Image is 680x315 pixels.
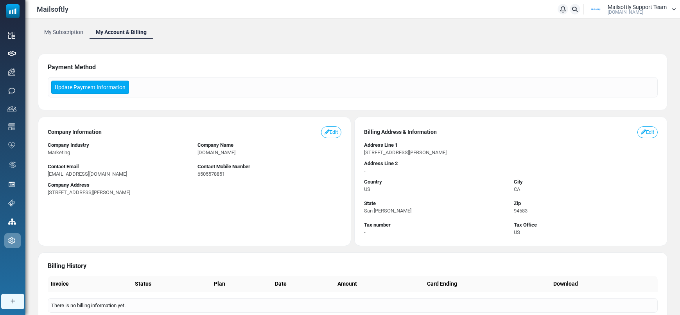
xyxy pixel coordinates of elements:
[48,171,127,177] span: [EMAIL_ADDRESS][DOMAIN_NAME]
[48,149,70,155] span: Marketing
[608,4,667,10] span: Mailsoftly Support Team
[90,25,153,39] a: My Account & Billing
[38,25,90,39] a: My Subscription
[7,106,16,112] img: contacts-icon.svg
[514,208,528,214] span: 94583
[211,276,272,292] th: Plan
[48,63,658,71] h6: Payment Method
[8,200,15,207] img: support-icon.svg
[48,142,89,148] span: Company Industry
[8,68,15,76] img: campaigns-icon.png
[48,262,658,270] h6: Billing History
[514,200,521,206] span: Zip
[550,276,658,292] th: Download
[51,81,129,94] a: Update Payment Information
[8,87,15,94] img: sms-icon.png
[48,189,130,195] span: [STREET_ADDRESS][PERSON_NAME]
[198,171,225,177] span: 6505578851
[424,276,550,292] th: Card Ending
[364,142,398,148] span: Address Line 1
[586,4,606,15] img: User Logo
[608,10,643,14] span: [DOMAIN_NAME]
[198,149,236,155] span: [DOMAIN_NAME]
[8,32,15,39] img: dashboard-icon.svg
[6,4,20,18] img: mailsoftly_icon_blue_white.svg
[514,229,520,235] span: US
[321,126,341,138] a: Edit
[8,237,15,244] img: settings-icon.svg
[364,179,382,185] span: Country
[586,4,676,15] a: User Logo Mailsoftly Support Team [DOMAIN_NAME]
[514,186,520,192] span: CA
[48,182,90,188] span: Company Address
[132,276,211,292] th: Status
[364,186,370,192] span: US
[37,4,68,14] span: Mailsoftly
[364,200,376,206] span: State
[334,276,424,292] th: Amount
[198,164,251,169] span: Contact Mobile Number
[364,222,391,228] span: Tax number
[48,298,658,313] div: There is no billing information yet.
[8,160,17,169] img: workflow.svg
[514,222,537,228] span: Tax Office
[637,126,658,138] a: Edit
[364,160,398,166] span: Address Line 2
[48,164,79,169] span: Contact Email
[8,123,15,130] img: email-templates-icon.svg
[48,276,132,292] th: Invoice
[364,229,366,235] span: -
[198,142,234,148] span: Company Name
[364,149,447,155] span: [STREET_ADDRESS][PERSON_NAME]
[364,208,411,214] span: San [PERSON_NAME]
[8,181,15,188] img: landing_pages.svg
[514,179,523,185] span: City
[48,128,102,136] span: Company Information
[364,128,437,136] span: Billing Address & Information
[364,168,366,174] span: -
[8,142,15,148] img: domain-health-icon.svg
[272,276,334,292] th: Date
